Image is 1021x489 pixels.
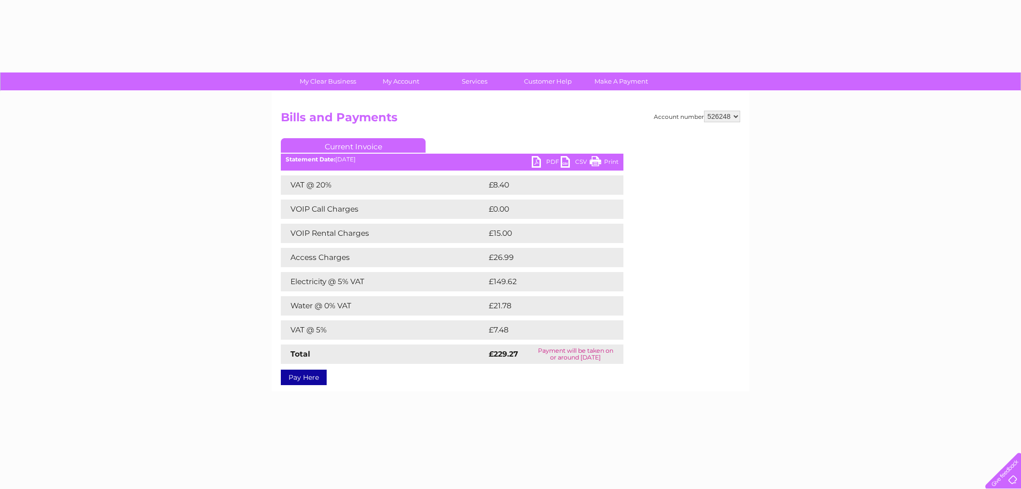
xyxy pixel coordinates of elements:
a: My Clear Business [288,72,368,90]
strong: Total [290,349,310,359]
td: £0.00 [486,200,601,219]
strong: £229.27 [489,349,518,359]
td: VOIP Call Charges [281,200,486,219]
h2: Bills and Payments [281,111,740,129]
td: VAT @ 5% [281,320,486,340]
td: £21.78 [486,296,603,316]
a: CSV [561,156,590,170]
td: Payment will be taken on or around [DATE] [527,345,623,364]
a: Current Invoice [281,138,426,153]
td: VAT @ 20% [281,175,486,195]
b: Statement Date: [286,156,335,163]
a: Make A Payment [581,72,661,90]
td: VOIP Rental Charges [281,224,486,243]
td: Water @ 0% VAT [281,296,486,316]
a: Print [590,156,619,170]
td: £149.62 [486,272,606,291]
div: [DATE] [281,156,623,163]
td: Access Charges [281,248,486,267]
a: My Account [361,72,441,90]
td: £26.99 [486,248,605,267]
div: Account number [654,111,740,122]
a: PDF [532,156,561,170]
td: £15.00 [486,224,603,243]
a: Services [435,72,514,90]
a: Pay Here [281,370,327,385]
td: £7.48 [486,320,601,340]
td: Electricity @ 5% VAT [281,272,486,291]
td: £8.40 [486,175,601,195]
a: Customer Help [508,72,588,90]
